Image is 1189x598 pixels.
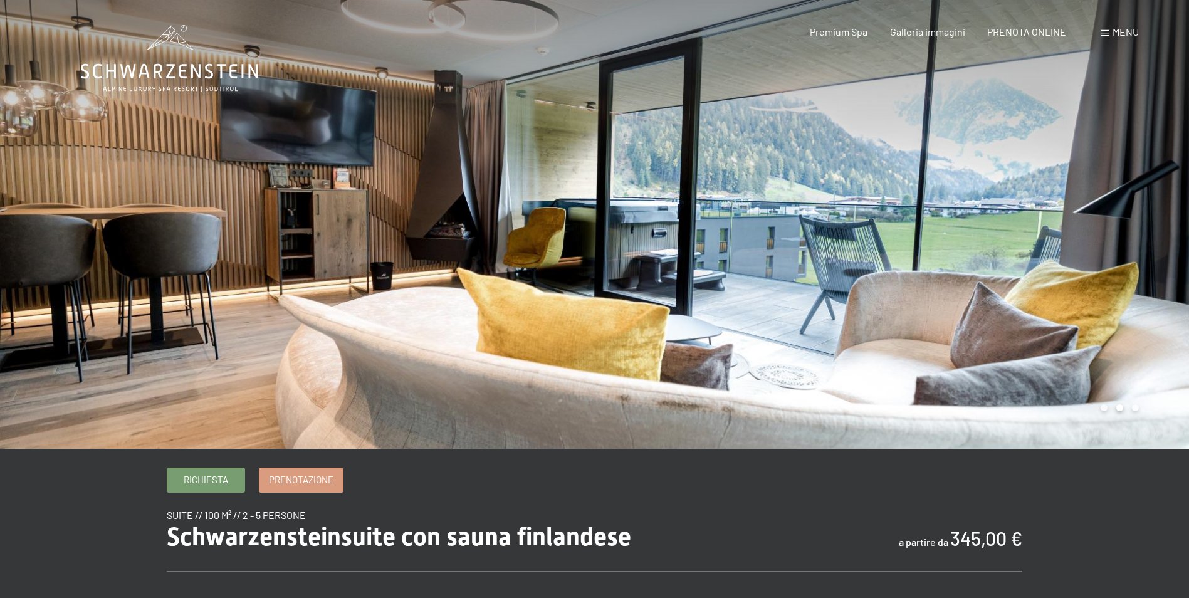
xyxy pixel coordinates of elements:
[167,468,244,492] a: Richiesta
[269,473,333,486] span: Prenotazione
[899,536,948,548] span: a partire da
[950,527,1022,550] b: 345,00 €
[1113,26,1139,38] span: Menu
[167,522,631,552] span: Schwarzensteinsuite con sauna finlandese
[890,26,965,38] a: Galleria immagini
[810,26,867,38] a: Premium Spa
[259,468,343,492] a: Prenotazione
[167,509,306,521] span: suite // 100 m² // 2 - 5 persone
[987,26,1066,38] a: PRENOTA ONLINE
[184,473,228,486] span: Richiesta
